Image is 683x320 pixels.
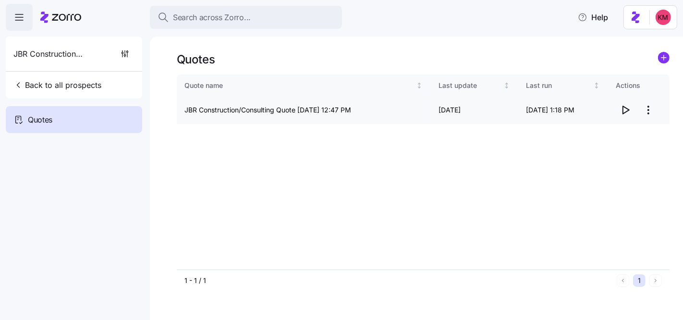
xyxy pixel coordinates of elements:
[150,6,342,29] button: Search across Zorro...
[416,82,423,89] div: Not sorted
[593,82,600,89] div: Not sorted
[617,274,629,287] button: Previous page
[518,97,608,124] td: [DATE] 1:18 PM
[431,74,518,97] th: Last updateNot sorted
[177,97,431,124] td: JBR Construction/Consulting Quote [DATE] 12:47 PM
[658,52,670,63] svg: add icon
[503,82,510,89] div: Not sorted
[6,106,142,133] a: Quotes
[10,75,105,95] button: Back to all prospects
[616,80,662,91] div: Actions
[184,276,613,285] div: 1 - 1 / 1
[649,274,662,287] button: Next page
[431,97,518,124] td: [DATE]
[526,80,591,91] div: Last run
[656,10,671,25] img: 8fbd33f679504da1795a6676107ffb9e
[658,52,670,67] a: add icon
[177,52,215,67] h1: Quotes
[28,114,52,126] span: Quotes
[184,80,415,91] div: Quote name
[13,79,101,91] span: Back to all prospects
[570,8,616,27] button: Help
[578,12,608,23] span: Help
[518,74,608,97] th: Last runNot sorted
[13,48,83,60] span: JBR Construction/Consulting
[173,12,251,24] span: Search across Zorro...
[633,274,646,287] button: 1
[439,80,501,91] div: Last update
[177,74,431,97] th: Quote nameNot sorted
